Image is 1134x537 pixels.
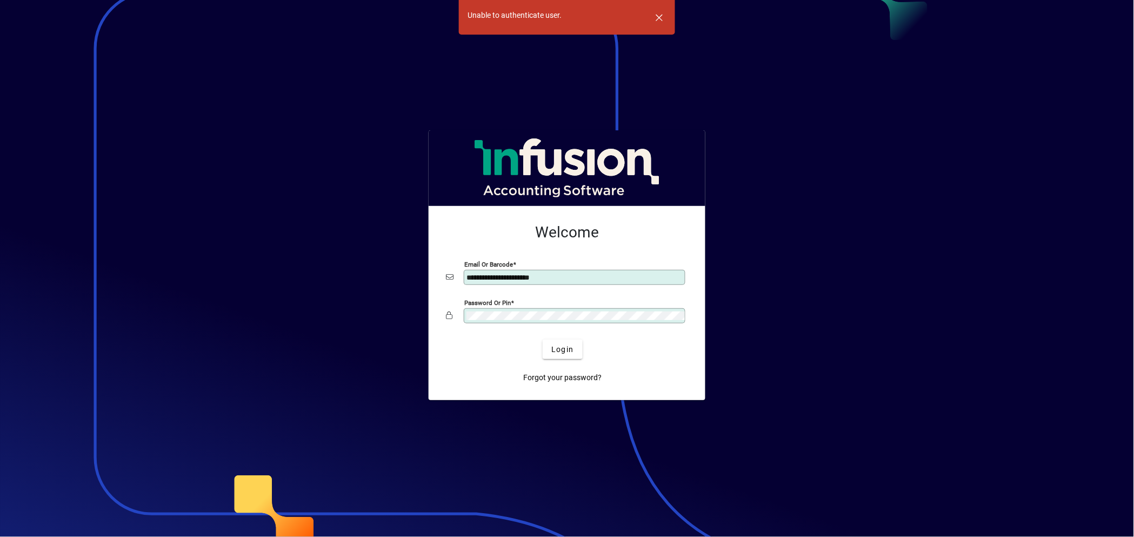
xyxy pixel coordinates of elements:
mat-label: Email or Barcode [464,261,513,268]
button: Login [543,340,582,359]
span: Forgot your password? [524,372,602,383]
div: Unable to authenticate user. [468,10,562,21]
mat-label: Password or Pin [464,299,511,307]
span: Login [551,344,573,355]
h2: Welcome [446,223,688,242]
button: Dismiss [646,4,672,30]
a: Forgot your password? [519,368,606,387]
